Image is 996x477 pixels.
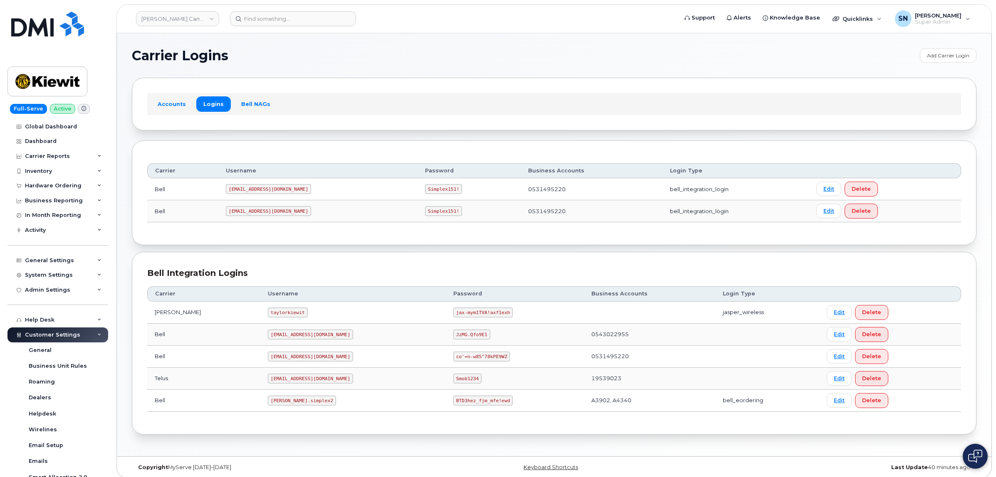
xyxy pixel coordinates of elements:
[584,286,716,301] th: Business Accounts
[132,464,413,471] div: MyServe [DATE]–[DATE]
[147,346,260,368] td: Bell
[521,163,662,178] th: Business Accounts
[584,324,716,346] td: 0543022955
[268,307,307,317] code: taylorkiewit
[147,200,218,222] td: Bell
[662,178,809,200] td: bell_integration_login
[524,464,578,470] a: Keyboard Shortcuts
[827,327,852,342] a: Edit
[147,163,218,178] th: Carrier
[695,464,976,471] div: 40 minutes ago
[196,96,231,111] a: Logins
[920,48,976,63] a: Add Carrier Login
[425,184,462,194] code: Simplex151!
[715,390,819,412] td: bell_eordering
[862,396,881,404] span: Delete
[226,206,311,216] code: [EMAIL_ADDRESS][DOMAIN_NAME]
[268,396,336,406] code: [PERSON_NAME].simplex2
[147,390,260,412] td: Bell
[862,374,881,382] span: Delete
[418,163,521,178] th: Password
[453,396,513,406] code: BTD3hez_fjm_mfe!ewd
[862,352,881,360] span: Delete
[147,324,260,346] td: Bell
[147,286,260,301] th: Carrier
[218,163,418,178] th: Username
[891,464,928,470] strong: Last Update
[453,307,513,317] code: jax-mym1TVA!axf1exh
[715,302,819,324] td: jasper_wireless
[584,346,716,368] td: 0531495220
[584,390,716,412] td: A3902, A4340
[855,393,888,408] button: Delete
[662,200,809,222] td: bell_integration_login
[968,450,982,463] img: Open chat
[855,349,888,364] button: Delete
[147,368,260,390] td: Telus
[521,178,662,200] td: 0531495220
[816,182,841,196] a: Edit
[425,206,462,216] code: Simplex151!
[151,96,193,111] a: Accounts
[268,352,353,361] code: [EMAIL_ADDRESS][DOMAIN_NAME]
[268,374,353,384] code: [EMAIL_ADDRESS][DOMAIN_NAME]
[855,305,888,320] button: Delete
[827,349,852,364] a: Edit
[453,329,490,339] code: JzMG.Qfo9E1
[147,178,218,200] td: Bell
[521,200,662,222] td: 0531495220
[132,49,228,62] span: Carrier Logins
[453,374,482,384] code: Smob1234
[147,302,260,324] td: [PERSON_NAME]
[827,393,852,408] a: Edit
[852,185,871,193] span: Delete
[446,286,584,301] th: Password
[862,330,881,338] span: Delete
[845,182,878,197] button: Delete
[816,204,841,218] a: Edit
[862,308,881,316] span: Delete
[234,96,277,111] a: Bell NAGs
[138,464,168,470] strong: Copyright
[715,286,819,301] th: Login Type
[260,286,446,301] th: Username
[855,327,888,342] button: Delete
[226,184,311,194] code: [EMAIL_ADDRESS][DOMAIN_NAME]
[662,163,809,178] th: Login Type
[852,207,871,215] span: Delete
[453,352,510,361] code: co'=n-w85"78kPE9WZ
[827,305,852,320] a: Edit
[147,267,961,279] div: Bell Integration Logins
[855,371,888,386] button: Delete
[584,368,716,390] td: 19539023
[827,371,852,386] a: Edit
[845,204,878,219] button: Delete
[268,329,353,339] code: [EMAIL_ADDRESS][DOMAIN_NAME]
